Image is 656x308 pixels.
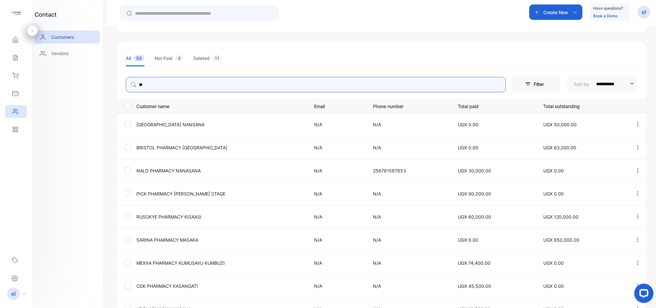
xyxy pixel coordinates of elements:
[136,167,306,174] p: NALD PHARMACY NANASANA
[373,283,445,289] p: N/A
[373,260,445,266] p: N/A
[543,9,568,16] p: Create New
[458,145,478,150] span: UGX 0.00
[637,4,650,20] button: el
[458,102,530,110] p: Total paid
[314,190,360,197] p: N/A
[574,81,589,87] p: Sort by
[629,281,656,308] iframe: LiveChat chat widget
[134,55,144,62] span: 58
[175,55,183,62] span: 4
[529,4,582,20] button: Create New
[136,213,306,220] p: RUSOKYE PHARMACY KISAASI
[35,30,100,44] a: Customers
[373,144,445,151] p: N/A
[543,214,579,220] span: UGX 120,000.00
[314,144,360,151] p: N/A
[458,191,491,196] span: UGX 90,000.00
[458,237,478,243] span: UGX 0.00
[543,191,564,196] span: UGX 0.00
[593,5,623,12] p: Have questions?
[51,34,74,40] p: Customers
[642,8,646,16] p: el
[136,102,306,110] p: Customer name
[314,167,360,174] p: N/A
[314,213,360,220] p: N/A
[373,213,445,220] p: N/A
[314,237,360,243] p: N/A
[136,144,306,151] p: BRISTOL PHARMACY [GEOGRAPHIC_DATA]
[543,102,621,110] p: Total outstanding
[136,121,306,128] p: [GEOGRAPHIC_DATA] NANSANA
[373,167,445,174] p: 256781587853
[314,121,360,128] p: N/A
[458,122,478,127] span: UGX 0.00
[314,283,360,289] p: N/A
[212,55,222,62] span: 11
[51,50,69,57] p: Vendors
[155,50,183,66] li: Not Paid
[11,8,21,18] img: logo
[193,50,222,66] li: Deleted
[126,50,144,66] li: All
[35,10,57,19] h1: contact
[543,283,564,289] span: UGX 0.00
[11,290,16,298] p: el
[567,76,637,92] button: Sort by
[543,260,564,266] span: UGX 0.00
[458,168,491,173] span: UGX 30,000.00
[373,237,445,243] p: N/A
[543,168,564,173] span: UGX 0.00
[458,283,491,289] span: UGX 45,500.00
[543,237,579,243] span: UGX 650,000.00
[136,283,306,289] p: CDK PHARMACY KASANGATI
[314,102,360,110] p: Email
[35,47,100,60] a: Vendors
[373,121,445,128] p: N/A
[458,214,491,220] span: UGX 60,000.00
[543,122,577,127] span: UGX 50,000.00
[593,13,618,18] a: Book a Demo
[314,260,360,266] p: N/A
[136,260,306,266] p: MEXXA PHARMACY KUMUSAVU KUMBUZI
[136,190,306,197] p: PICK PHARMACY [PERSON_NAME] STAGE
[543,145,576,150] span: UGX 63,200.00
[373,102,445,110] p: Phone number
[373,190,445,197] p: N/A
[458,260,490,266] span: UGX 74,400.00
[136,237,306,243] p: SARINA PHARMACY MASAKA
